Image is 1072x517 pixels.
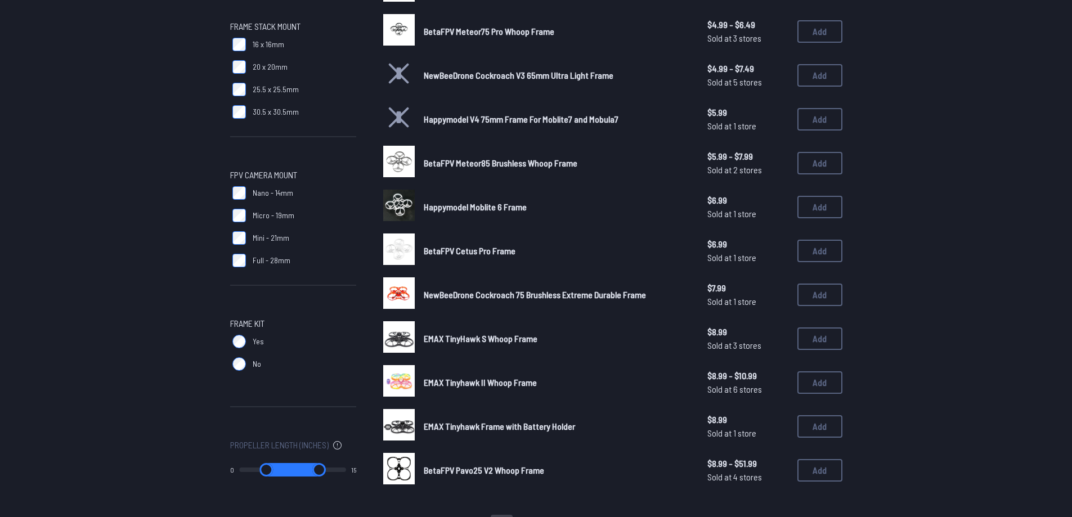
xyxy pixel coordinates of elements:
[232,231,246,245] input: Mini - 21mm
[424,200,689,214] a: Happymodel Moblite 6 Frame
[232,357,246,371] input: No
[707,369,788,383] span: $8.99 - $10.99
[383,146,415,181] a: image
[424,465,544,475] span: BetaFPV Pavo25 V2 Whoop Frame
[232,254,246,267] input: Full - 28mm
[707,163,788,177] span: Sold at 2 stores
[707,413,788,426] span: $8.99
[707,62,788,75] span: $4.99 - $7.49
[253,187,293,199] span: Nano - 14mm
[707,75,788,89] span: Sold at 5 stores
[707,32,788,45] span: Sold at 3 stores
[424,70,613,80] span: NewBeeDrone Cockroach V3 65mm Ultra Light Frame
[707,281,788,295] span: $7.99
[232,60,246,74] input: 20 x 20mm
[383,233,415,268] a: image
[253,84,299,95] span: 25.5 x 25.5mm
[253,61,288,73] span: 20 x 20mm
[424,158,577,168] span: BetaFPV Meteor85 Brushless Whoop Frame
[707,295,788,308] span: Sold at 1 store
[707,150,788,163] span: $5.99 - $7.99
[707,106,788,119] span: $5.99
[253,210,294,221] span: Micro - 19mm
[707,457,788,470] span: $8.99 - $51.99
[230,465,234,474] output: 0
[707,470,788,484] span: Sold at 4 stores
[707,194,788,207] span: $6.99
[424,69,689,82] a: NewBeeDrone Cockroach V3 65mm Ultra Light Frame
[232,209,246,222] input: Micro - 19mm
[383,277,415,312] a: image
[351,465,356,474] output: 15
[797,240,842,262] button: Add
[383,277,415,309] img: image
[797,152,842,174] button: Add
[383,233,415,265] img: image
[424,420,689,433] a: EMAX Tinyhawk Frame with Battery Holder
[253,39,284,50] span: 16 x 16mm
[232,105,246,119] input: 30.5 x 30.5mm
[253,106,299,118] span: 30.5 x 30.5mm
[383,321,415,353] img: image
[707,383,788,396] span: Sold at 6 stores
[797,415,842,438] button: Add
[424,333,537,344] span: EMAX TinyHawk S Whoop Frame
[383,409,415,440] img: image
[383,321,415,356] a: image
[383,409,415,444] a: image
[424,201,527,212] span: Happymodel Moblite 6 Frame
[797,64,842,87] button: Add
[424,332,689,345] a: EMAX TinyHawk S Whoop Frame
[797,327,842,350] button: Add
[383,190,415,224] a: image
[424,288,689,302] a: NewBeeDrone Cockroach 75 Brushless Extreme Durable Frame
[232,83,246,96] input: 25.5 x 25.5mm
[230,438,329,452] span: Propeller Length (Inches)
[707,237,788,251] span: $6.99
[797,20,842,43] button: Add
[797,196,842,218] button: Add
[230,317,264,330] span: Frame Kit
[253,232,289,244] span: Mini - 21mm
[232,38,246,51] input: 16 x 16mm
[424,245,515,256] span: BetaFPV Cetus Pro Frame
[424,25,689,38] a: BetaFPV Meteor75 Pro Whoop Frame
[424,26,554,37] span: BetaFPV Meteor75 Pro Whoop Frame
[707,325,788,339] span: $8.99
[424,289,646,300] span: NewBeeDrone Cockroach 75 Brushless Extreme Durable Frame
[383,365,415,397] img: image
[707,251,788,264] span: Sold at 1 store
[383,146,415,177] img: image
[707,339,788,352] span: Sold at 3 stores
[253,255,290,266] span: Full - 28mm
[424,421,575,431] span: EMAX Tinyhawk Frame with Battery Holder
[797,371,842,394] button: Add
[797,284,842,306] button: Add
[707,18,788,32] span: $4.99 - $6.49
[230,168,297,182] span: FPV Camera Mount
[383,453,415,488] a: image
[797,108,842,131] button: Add
[230,20,300,33] span: Frame Stack Mount
[232,186,246,200] input: Nano - 14mm
[232,335,246,348] input: Yes
[253,336,264,347] span: Yes
[424,156,689,170] a: BetaFPV Meteor85 Brushless Whoop Frame
[383,365,415,400] a: image
[383,14,415,49] a: image
[424,376,689,389] a: EMAX Tinyhawk II Whoop Frame
[383,453,415,484] img: image
[253,358,261,370] span: No
[424,377,537,388] span: EMAX Tinyhawk II Whoop Frame
[707,119,788,133] span: Sold at 1 store
[424,244,689,258] a: BetaFPV Cetus Pro Frame
[707,426,788,440] span: Sold at 1 store
[383,190,415,221] img: image
[424,464,689,477] a: BetaFPV Pavo25 V2 Whoop Frame
[707,207,788,221] span: Sold at 1 store
[797,459,842,482] button: Add
[424,113,689,126] a: Happymodel V4 75mm Frame For Moblite7 and Mobula7
[383,14,415,46] img: image
[424,114,618,124] span: Happymodel V4 75mm Frame For Moblite7 and Mobula7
